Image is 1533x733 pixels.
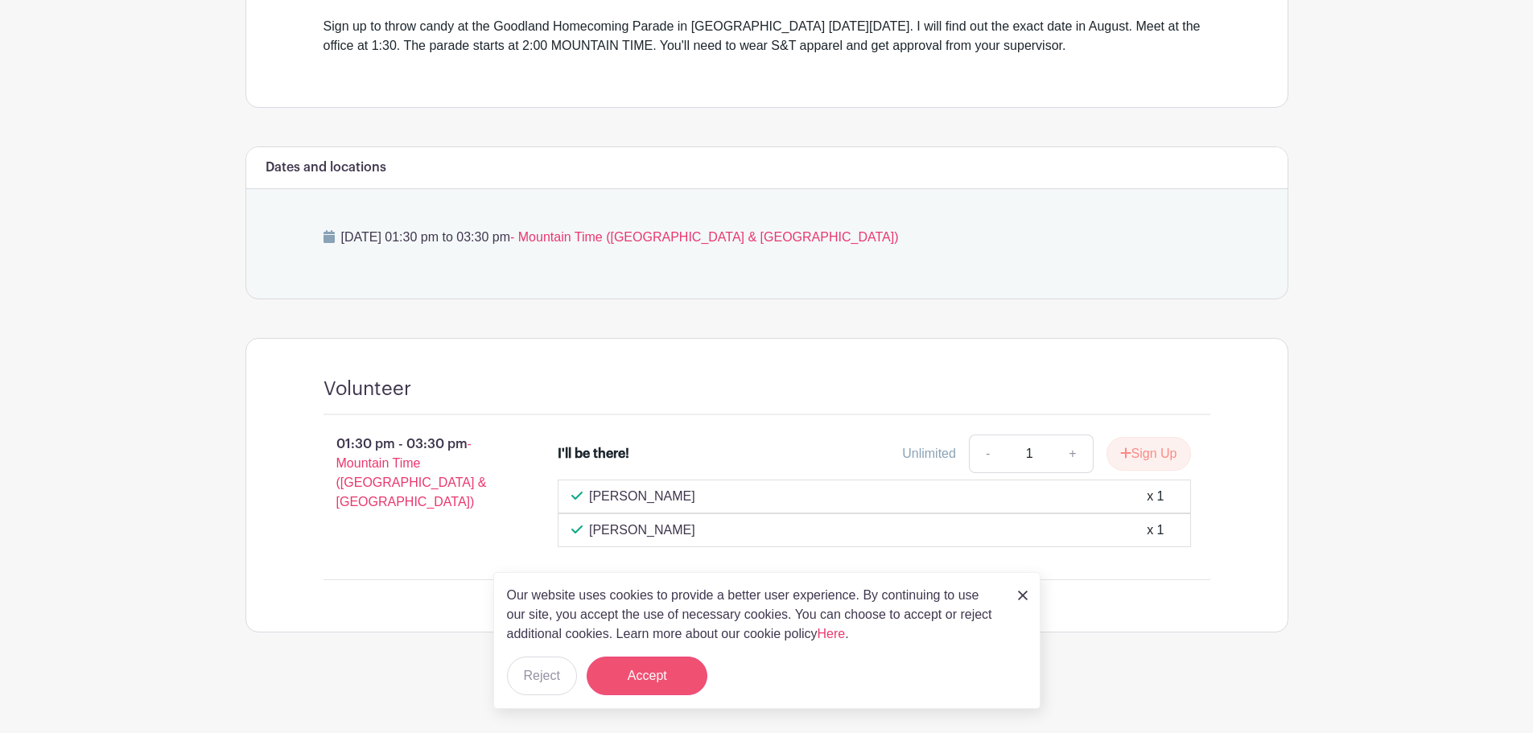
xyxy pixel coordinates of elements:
[558,444,629,463] div: I'll be there!
[969,434,1006,473] a: -
[510,230,898,244] span: - Mountain Time ([GEOGRAPHIC_DATA] & [GEOGRAPHIC_DATA])
[818,627,846,640] a: Here
[1018,591,1028,600] img: close_button-5f87c8562297e5c2d7936805f587ecaba9071eb48480494691a3f1689db116b3.svg
[1106,437,1191,471] button: Sign Up
[323,377,411,401] h4: Volunteer
[587,657,707,695] button: Accept
[589,521,695,540] p: [PERSON_NAME]
[323,228,1210,247] p: [DATE] 01:30 pm to 03:30 pm
[589,487,695,506] p: [PERSON_NAME]
[1053,434,1093,473] a: +
[266,160,386,175] h6: Dates and locations
[336,437,487,509] span: - Mountain Time ([GEOGRAPHIC_DATA] & [GEOGRAPHIC_DATA])
[298,428,533,518] p: 01:30 pm - 03:30 pm
[1147,487,1164,506] div: x 1
[902,444,956,463] div: Unlimited
[1147,521,1164,540] div: x 1
[507,657,577,695] button: Reject
[507,586,1001,644] p: Our website uses cookies to provide a better user experience. By continuing to use our site, you ...
[323,17,1210,56] div: Sign up to throw candy at the Goodland Homecoming Parade in [GEOGRAPHIC_DATA] [DATE][DATE]. I wil...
